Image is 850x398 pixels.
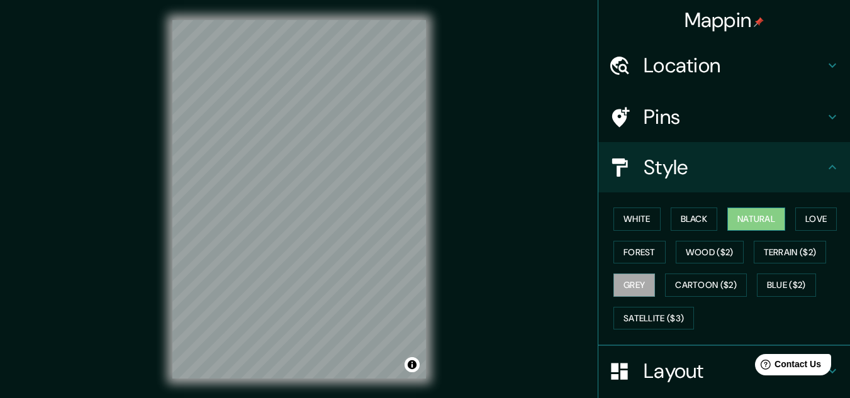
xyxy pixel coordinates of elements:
button: Terrain ($2) [754,241,827,264]
button: Black [671,207,718,231]
button: Forest [613,241,666,264]
button: Cartoon ($2) [665,274,747,297]
div: Layout [598,346,850,396]
button: Grey [613,274,655,297]
img: pin-icon.png [754,17,764,27]
h4: Location [644,53,825,78]
button: Natural [727,207,785,231]
h4: Mappin [685,8,764,33]
button: Wood ($2) [676,241,744,264]
div: Style [598,142,850,192]
h4: Style [644,155,825,180]
div: Pins [598,92,850,142]
button: White [613,207,661,231]
button: Toggle attribution [405,357,420,372]
button: Blue ($2) [757,274,816,297]
button: Satellite ($3) [613,307,694,330]
h4: Layout [644,358,825,384]
button: Love [795,207,837,231]
h4: Pins [644,104,825,130]
iframe: Help widget launcher [738,349,836,384]
div: Location [598,40,850,91]
canvas: Map [172,20,426,379]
